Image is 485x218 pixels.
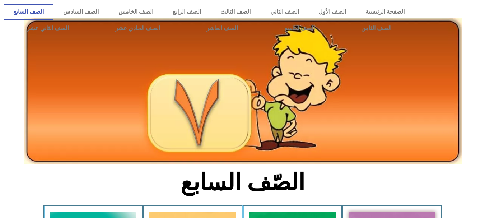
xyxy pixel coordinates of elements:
[109,4,163,20] a: الصف الخامس
[124,168,361,196] h2: الصّف السابع
[261,20,338,37] a: الصف التاسع
[163,4,211,20] a: الصف الرابع
[356,4,414,20] a: الصفحة الرئيسية
[338,20,414,37] a: الصف الثامن
[211,4,260,20] a: الصف الثالث
[4,20,92,37] a: الصف الثاني عشر
[261,4,309,20] a: الصف الثاني
[183,20,261,37] a: الصف العاشر
[309,4,356,20] a: الصف الأول
[92,20,183,37] a: الصف الحادي عشر
[53,4,108,20] a: الصف السادس
[4,4,53,20] a: الصف السابع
